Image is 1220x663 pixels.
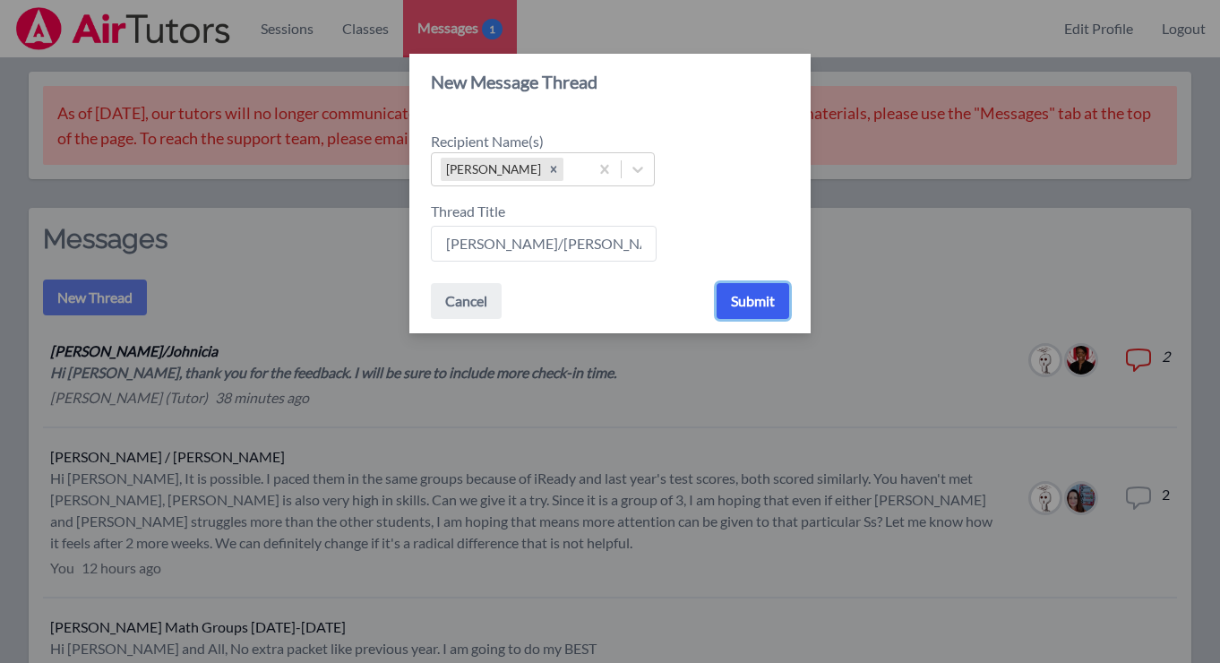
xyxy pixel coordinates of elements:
[431,133,544,150] span: Recipient Name(s)
[441,158,544,181] div: [PERSON_NAME]
[567,159,569,180] input: Recipient Name(s)[PERSON_NAME]
[431,226,657,262] input: ex, 6th Grade Math
[717,283,789,319] button: Submit
[431,201,516,226] label: Thread Title
[431,283,502,319] button: Cancel
[409,54,811,109] header: New Message Thread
